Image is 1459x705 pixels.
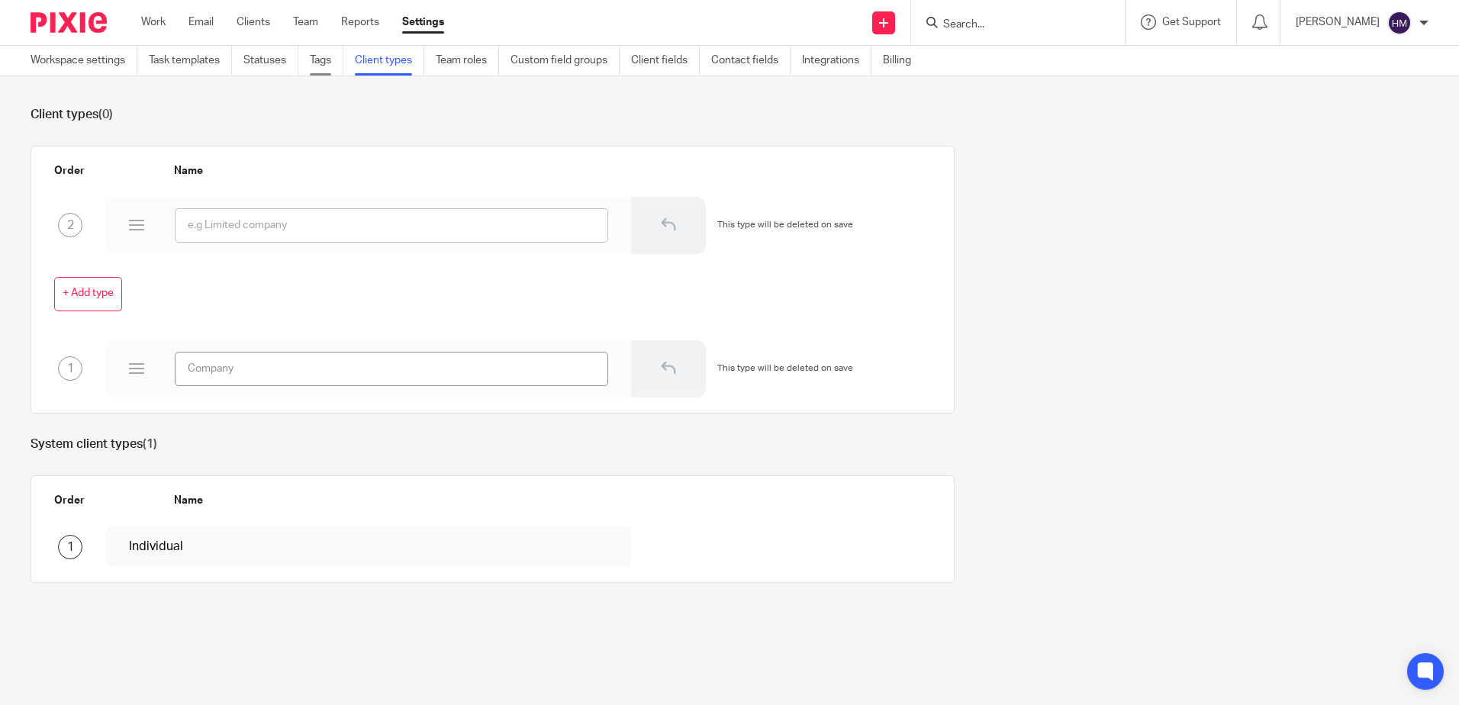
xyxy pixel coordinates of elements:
a: Client fields [631,46,700,76]
a: Email [188,14,214,30]
a: Client types [355,46,424,76]
a: Billing [883,46,923,76]
span: This type will be deleted on save [717,219,853,231]
input: Search [942,18,1079,32]
p: [PERSON_NAME] [1296,14,1380,30]
a: Workspace settings [31,46,137,76]
a: Task templates [149,46,232,76]
a: Integrations [802,46,871,76]
label: Order [54,493,85,508]
a: Contact fields [711,46,791,76]
span: + Add type [63,288,114,300]
a: Statuses [243,46,298,76]
a: Work [141,14,166,30]
h1: System client types [31,436,1428,452]
span: (1) [143,438,157,450]
label: Name [174,493,203,508]
a: Team roles [436,46,499,76]
div: 1 [58,535,82,559]
a: Clients [237,14,270,30]
a: Custom field groups [510,46,620,76]
button: + Add type [54,277,122,311]
h1: Client types [31,107,1428,123]
img: Pixie [31,12,107,33]
a: Reports [341,14,379,30]
a: Tags [310,46,343,76]
span: (0) [98,108,113,121]
label: Order [54,163,85,179]
img: svg%3E [1387,11,1412,35]
a: Team [293,14,318,30]
a: Settings [402,14,444,30]
label: Name [174,163,203,179]
span: This type will be deleted on save [717,362,853,375]
div: Individual [129,538,607,555]
span: Get Support [1162,17,1221,27]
